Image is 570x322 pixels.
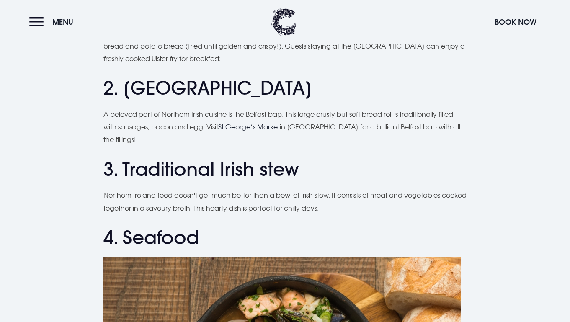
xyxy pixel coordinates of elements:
[103,108,467,146] p: A beloved part of Northern Irish cuisine is the Belfast bap. This large crusty but soft bread rol...
[271,8,297,36] img: Clandeboye Lodge
[52,17,73,27] span: Menu
[218,123,280,131] a: St George’s Market
[103,227,467,249] h2: 4. Seafood
[103,189,467,214] p: Northern Ireland food doesn't get much better than a bowl of Irish stew. It consists of meat and ...
[103,77,467,99] h2: 2. [GEOGRAPHIC_DATA]
[103,158,467,180] h2: 3. Traditional Irish stew
[490,13,541,31] button: Book Now
[29,13,77,31] button: Menu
